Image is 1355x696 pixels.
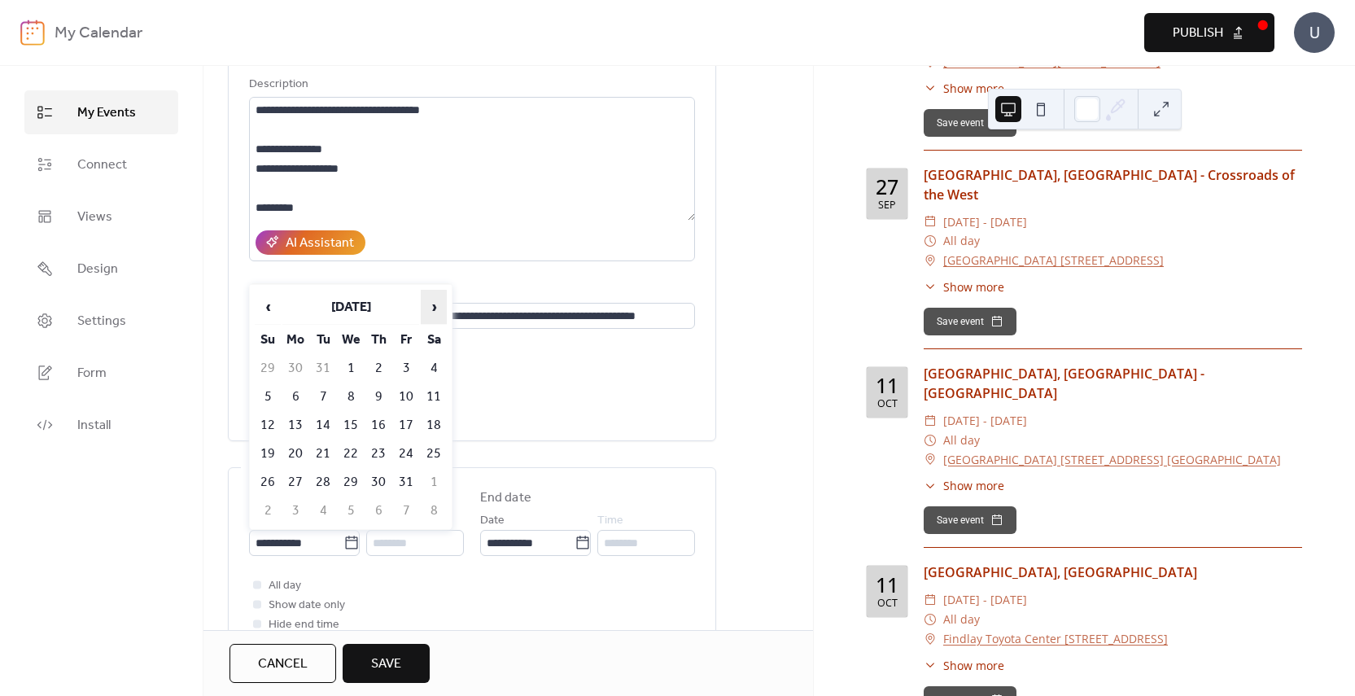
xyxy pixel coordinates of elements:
[256,291,280,323] span: ‹
[877,598,898,609] div: Oct
[421,412,447,439] td: 18
[310,440,336,467] td: 21
[924,450,937,470] div: ​
[1294,12,1335,53] div: U
[393,469,419,496] td: 31
[310,469,336,496] td: 28
[943,212,1027,232] span: [DATE] - [DATE]
[366,511,392,531] span: Time
[480,488,531,508] div: End date
[365,355,391,382] td: 2
[393,497,419,524] td: 7
[877,399,898,409] div: Oct
[20,20,45,46] img: logo
[421,326,447,353] th: Sa
[77,155,127,175] span: Connect
[1173,24,1223,43] span: Publish
[255,469,281,496] td: 26
[924,212,937,232] div: ​
[310,412,336,439] td: 14
[282,326,308,353] th: Mo
[943,477,1004,494] span: Show more
[269,615,339,635] span: Hide end time
[422,291,446,323] span: ›
[924,610,937,629] div: ​
[24,195,178,239] a: Views
[249,75,692,94] div: Description
[310,326,336,353] th: Tu
[943,629,1168,649] a: Findlay Toyota Center [STREET_ADDRESS]
[24,90,178,134] a: My Events
[310,355,336,382] td: 31
[77,416,111,436] span: Install
[924,278,1004,295] button: ​Show more
[256,230,365,255] button: AI Assistant
[24,403,178,447] a: Install
[924,506,1016,534] button: Save event
[924,590,937,610] div: ​
[393,440,419,467] td: 24
[393,412,419,439] td: 17
[924,278,937,295] div: ​
[876,575,898,595] div: 11
[876,375,898,396] div: 11
[924,477,937,494] div: ​
[393,355,419,382] td: 3
[255,355,281,382] td: 29
[255,383,281,410] td: 5
[365,469,391,496] td: 30
[286,234,354,253] div: AI Assistant
[282,497,308,524] td: 3
[924,308,1016,335] button: Save event
[924,411,937,431] div: ​
[878,200,896,211] div: Sep
[229,644,336,683] button: Cancel
[421,355,447,382] td: 4
[24,142,178,186] a: Connect
[282,290,419,325] th: [DATE]
[282,383,308,410] td: 6
[924,80,1004,97] button: ​Show more
[421,469,447,496] td: 1
[338,412,364,439] td: 15
[924,629,937,649] div: ​
[924,477,1004,494] button: ​Show more
[77,364,107,383] span: Form
[343,644,430,683] button: Save
[943,590,1027,610] span: [DATE] - [DATE]
[24,247,178,291] a: Design
[393,326,419,353] th: Fr
[924,431,937,450] div: ​
[393,383,419,410] td: 10
[77,103,136,123] span: My Events
[924,251,937,270] div: ​
[365,326,391,353] th: Th
[924,80,937,97] div: ​
[269,576,301,596] span: All day
[943,251,1164,270] a: [GEOGRAPHIC_DATA] [STREET_ADDRESS]
[338,326,364,353] th: We
[255,440,281,467] td: 19
[249,281,692,300] div: Location
[269,596,345,615] span: Show date only
[77,260,118,279] span: Design
[310,383,336,410] td: 7
[338,469,364,496] td: 29
[1144,13,1274,52] button: Publish
[338,440,364,467] td: 22
[943,80,1004,97] span: Show more
[480,511,505,531] span: Date
[310,497,336,524] td: 4
[338,383,364,410] td: 8
[924,231,937,251] div: ​
[282,469,308,496] td: 27
[876,177,898,197] div: 27
[365,440,391,467] td: 23
[258,654,308,674] span: Cancel
[924,364,1302,403] div: [GEOGRAPHIC_DATA], [GEOGRAPHIC_DATA] - [GEOGRAPHIC_DATA]
[77,312,126,331] span: Settings
[943,231,980,251] span: All day
[255,412,281,439] td: 12
[421,440,447,467] td: 25
[365,497,391,524] td: 6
